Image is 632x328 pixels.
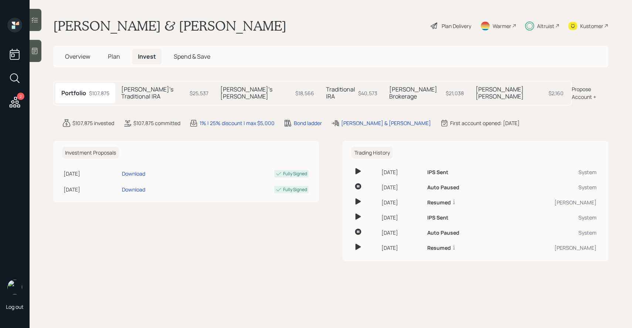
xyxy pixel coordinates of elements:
div: $18,566 [295,89,314,97]
div: $21,038 [446,89,464,97]
div: [DATE] [381,168,421,176]
div: System [505,214,597,221]
div: System [505,168,597,176]
span: Invest [138,52,156,61]
div: [DATE] [381,183,421,191]
span: Plan [108,52,120,61]
div: Fully Signed [283,170,307,177]
div: Warmer [493,22,511,30]
h6: Resumed [427,200,451,206]
div: [DATE] [381,229,421,236]
div: [DATE] [381,244,421,252]
h6: Resumed [427,245,451,251]
div: Altruist [537,22,554,30]
div: [DATE] [64,186,119,193]
div: System [505,183,597,191]
h6: IPS Sent [427,215,448,221]
div: First account opened: [DATE] [450,119,520,127]
h5: Portfolio [61,90,86,97]
div: Plan Delivery [442,22,471,30]
div: 2 [17,93,24,100]
div: Kustomer [580,22,603,30]
span: Spend & Save [174,52,210,61]
h6: Trading History [351,147,393,159]
div: $107,875 [89,89,109,97]
div: Download [122,170,145,177]
div: [DATE] [381,214,421,221]
h1: [PERSON_NAME] & [PERSON_NAME] [53,18,286,34]
div: $40,573 [358,89,377,97]
span: Overview [65,52,90,61]
div: Bond ladder [294,119,322,127]
div: Propose Account + [572,85,608,101]
h5: Traditional IRA [326,86,355,100]
div: Download [122,186,145,193]
div: 1% | 25% discount | max $5,000 [200,119,275,127]
h5: [PERSON_NAME] [PERSON_NAME] [476,86,546,100]
div: [PERSON_NAME] [505,198,597,206]
h6: Auto Paused [427,230,459,236]
h6: IPS Sent [427,169,448,176]
div: [DATE] [381,198,421,206]
h5: [PERSON_NAME] Brokerage [389,86,443,100]
div: [PERSON_NAME] & [PERSON_NAME] [341,119,431,127]
div: $2,160 [548,89,564,97]
div: [PERSON_NAME] [505,244,597,252]
h5: [PERSON_NAME]'s Traditional IRA [121,86,187,100]
div: [DATE] [64,170,119,177]
h6: Investment Proposals [62,147,119,159]
img: sami-boghos-headshot.png [7,280,22,294]
h6: Auto Paused [427,184,459,191]
div: $107,875 committed [133,119,180,127]
div: System [505,229,597,236]
div: $25,537 [190,89,208,97]
div: Fully Signed [283,186,307,193]
div: Log out [6,303,24,310]
div: $107,875 invested [72,119,114,127]
h5: [PERSON_NAME]'s [PERSON_NAME] [220,86,292,100]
